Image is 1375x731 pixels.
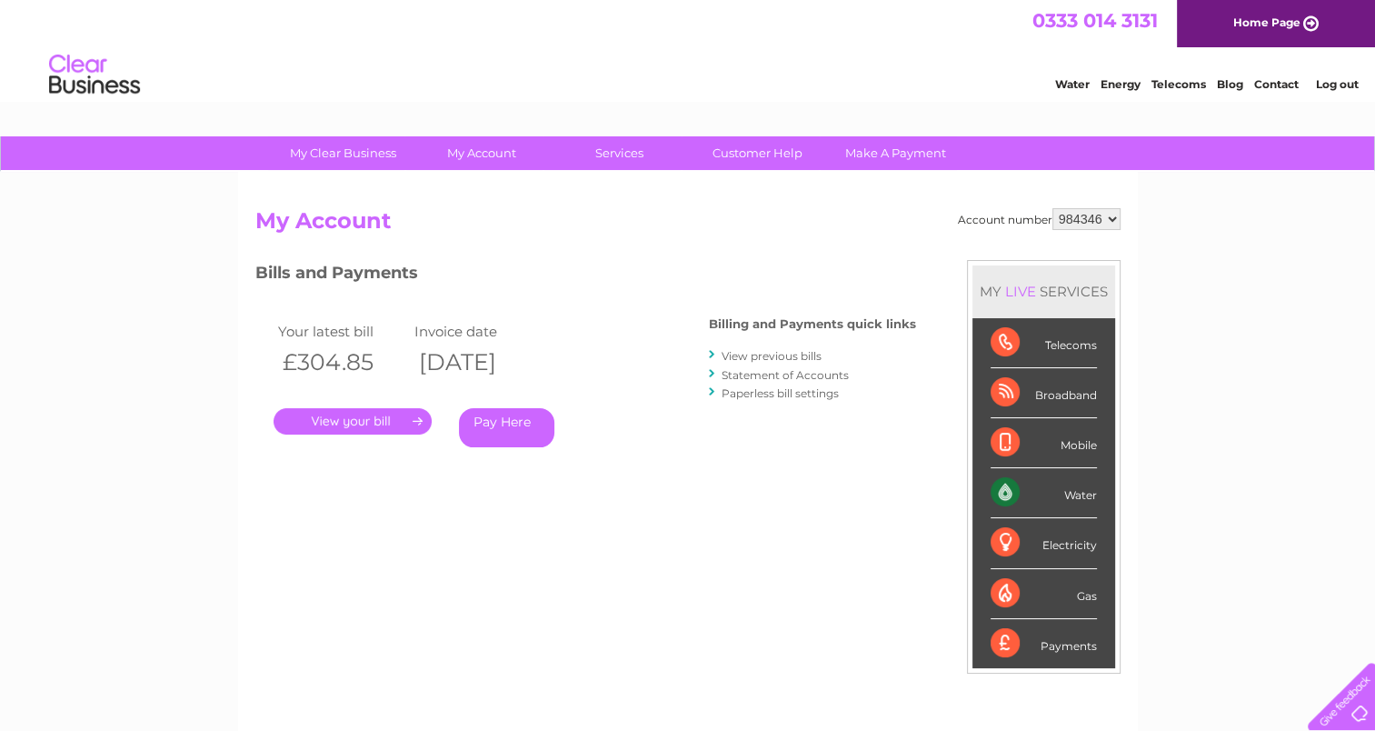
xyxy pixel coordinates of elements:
h3: Bills and Payments [255,260,916,292]
div: MY SERVICES [972,265,1115,317]
a: Services [544,136,694,170]
a: View previous bills [722,349,822,363]
th: £304.85 [274,344,410,381]
h2: My Account [255,208,1121,243]
a: Log out [1315,77,1358,91]
div: Broadband [991,368,1097,418]
div: Telecoms [991,318,1097,368]
div: Water [991,468,1097,518]
a: Telecoms [1151,77,1206,91]
th: [DATE] [410,344,546,381]
div: LIVE [1001,283,1040,300]
td: Invoice date [410,319,546,344]
a: My Clear Business [268,136,418,170]
div: Electricity [991,518,1097,568]
div: Payments [991,619,1097,668]
a: Contact [1254,77,1299,91]
div: Clear Business is a trading name of Verastar Limited (registered in [GEOGRAPHIC_DATA] No. 3667643... [259,10,1118,88]
a: Pay Here [459,408,554,447]
a: Statement of Accounts [722,368,849,382]
h4: Billing and Payments quick links [709,317,916,331]
a: Water [1055,77,1090,91]
div: Gas [991,569,1097,619]
a: Energy [1101,77,1141,91]
a: My Account [406,136,556,170]
td: Your latest bill [274,319,410,344]
div: Account number [958,208,1121,230]
a: 0333 014 3131 [1032,9,1158,32]
img: logo.png [48,47,141,103]
a: Paperless bill settings [722,386,839,400]
a: . [274,408,432,435]
div: Mobile [991,418,1097,468]
a: Blog [1217,77,1243,91]
a: Customer Help [683,136,832,170]
a: Make A Payment [821,136,971,170]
